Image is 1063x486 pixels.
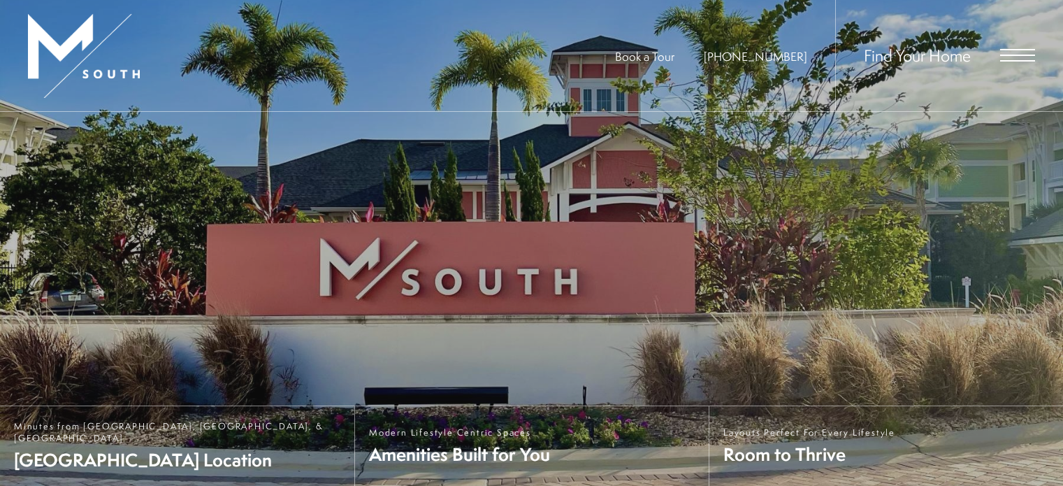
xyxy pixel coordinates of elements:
[14,448,340,472] span: [GEOGRAPHIC_DATA] Location
[78,242,326,257] p: Exceptional Living in The Heart of [GEOGRAPHIC_DATA]
[14,420,340,444] span: Minutes from [GEOGRAPHIC_DATA], [GEOGRAPHIC_DATA], & [GEOGRAPHIC_DATA]
[615,48,674,64] a: Book a Tour
[704,48,807,64] a: Call Us at 813-570-8014
[28,14,140,98] img: MSouth
[78,264,841,303] p: Welcome Home to M South Apartment Homes
[864,44,971,66] a: Find Your Home
[704,48,807,64] span: [PHONE_NUMBER]
[78,322,245,356] a: Explore Our Community
[1000,49,1035,62] button: Open Menu
[101,331,221,346] span: Explore Our Community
